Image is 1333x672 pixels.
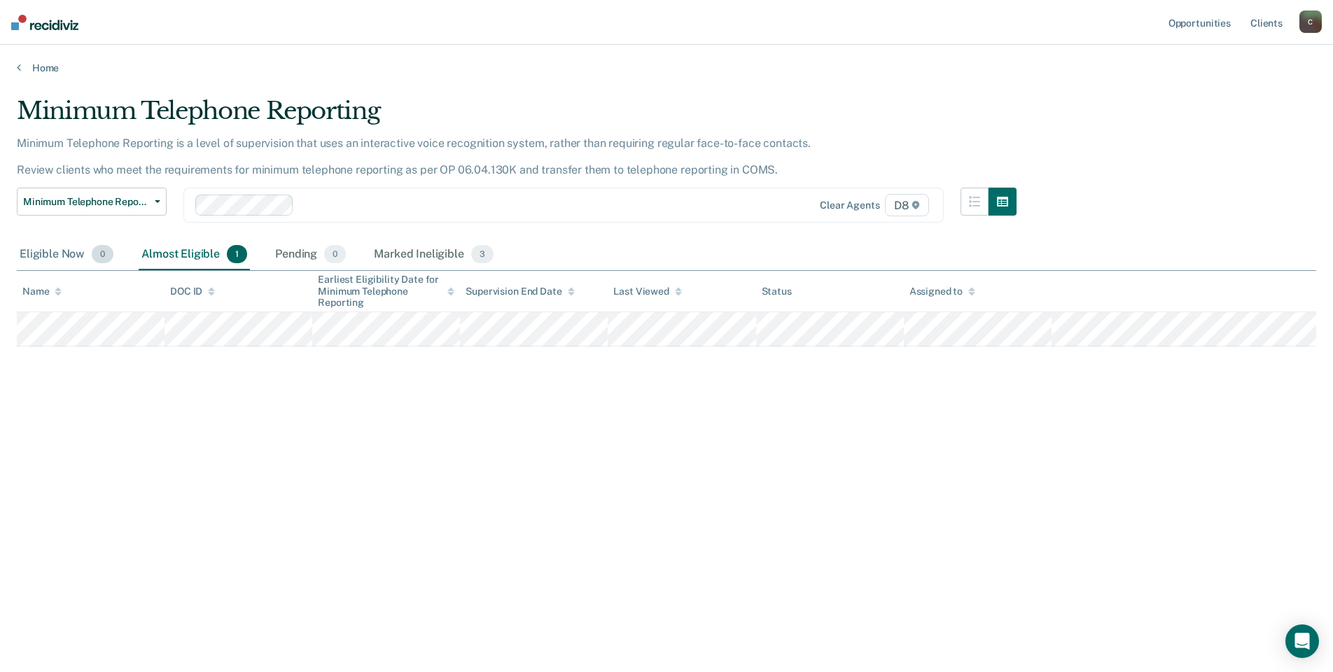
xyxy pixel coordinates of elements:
[170,286,215,297] div: DOC ID
[139,239,250,270] div: Almost Eligible1
[17,239,116,270] div: Eligible Now0
[909,286,975,297] div: Assigned to
[272,239,349,270] div: Pending0
[820,199,879,211] div: Clear agents
[318,274,454,309] div: Earliest Eligibility Date for Minimum Telephone Reporting
[1285,624,1319,658] div: Open Intercom Messenger
[613,286,681,297] div: Last Viewed
[92,245,113,263] span: 0
[762,286,792,297] div: Status
[23,196,149,208] span: Minimum Telephone Reporting
[227,245,247,263] span: 1
[371,239,496,270] div: Marked Ineligible3
[885,194,929,216] span: D8
[11,15,78,30] img: Recidiviz
[17,136,811,176] p: Minimum Telephone Reporting is a level of supervision that uses an interactive voice recognition ...
[471,245,494,263] span: 3
[22,286,62,297] div: Name
[17,188,167,216] button: Minimum Telephone Reporting
[324,245,346,263] span: 0
[17,62,1316,74] a: Home
[17,97,1017,136] div: Minimum Telephone Reporting
[1299,10,1322,33] button: C
[466,286,574,297] div: Supervision End Date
